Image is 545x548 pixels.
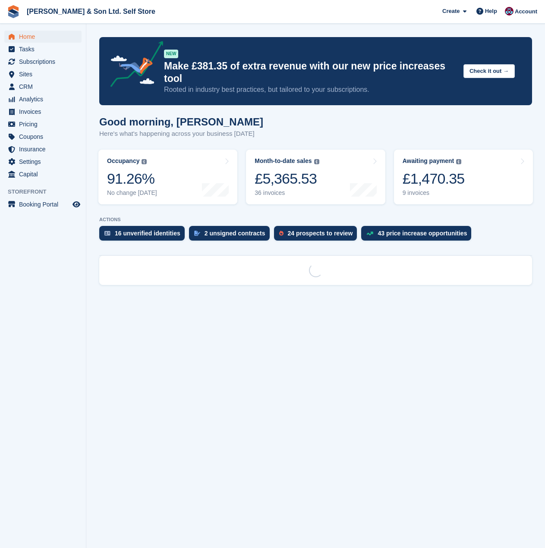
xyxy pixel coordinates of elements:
[4,118,82,130] a: menu
[288,230,353,237] div: 24 prospects to review
[99,116,263,128] h1: Good morning, [PERSON_NAME]
[366,232,373,235] img: price_increase_opportunities-93ffe204e8149a01c8c9dc8f82e8f89637d9d84a8eef4429ea346261dce0b2c0.svg
[4,131,82,143] a: menu
[7,5,20,18] img: stora-icon-8386f47178a22dfd0bd8f6a31ec36ba5ce8667c1dd55bd0f319d3a0aa187defe.svg
[19,81,71,93] span: CRM
[4,93,82,105] a: menu
[361,226,476,245] a: 43 price increase opportunities
[99,226,189,245] a: 16 unverified identities
[19,56,71,68] span: Subscriptions
[255,170,319,188] div: £5,365.53
[99,129,263,139] p: Here's what's happening across your business [DATE]
[505,7,513,16] img: Ben Tripp
[4,56,82,68] a: menu
[485,7,497,16] span: Help
[107,189,157,197] div: No change [DATE]
[19,31,71,43] span: Home
[4,81,82,93] a: menu
[403,189,465,197] div: 9 invoices
[394,150,533,204] a: Awaiting payment £1,470.35 9 invoices
[274,226,362,245] a: 24 prospects to review
[194,231,200,236] img: contract_signature_icon-13c848040528278c33f63329250d36e43548de30e8caae1d1a13099fd9432cc5.svg
[403,157,454,165] div: Awaiting payment
[19,131,71,143] span: Coupons
[19,93,71,105] span: Analytics
[19,156,71,168] span: Settings
[19,118,71,130] span: Pricing
[255,157,312,165] div: Month-to-date sales
[456,159,461,164] img: icon-info-grey-7440780725fd019a000dd9b08b2336e03edf1995a4989e88bcd33f0948082b44.svg
[142,159,147,164] img: icon-info-grey-7440780725fd019a000dd9b08b2336e03edf1995a4989e88bcd33f0948082b44.svg
[19,43,71,55] span: Tasks
[4,43,82,55] a: menu
[4,106,82,118] a: menu
[19,168,71,180] span: Capital
[4,156,82,168] a: menu
[71,199,82,210] a: Preview store
[104,231,110,236] img: verify_identity-adf6edd0f0f0b5bbfe63781bf79b02c33cf7c696d77639b501bdc392416b5a36.svg
[314,159,319,164] img: icon-info-grey-7440780725fd019a000dd9b08b2336e03edf1995a4989e88bcd33f0948082b44.svg
[8,188,86,196] span: Storefront
[378,230,467,237] div: 43 price increase opportunities
[463,64,515,78] button: Check it out →
[115,230,180,237] div: 16 unverified identities
[515,7,537,16] span: Account
[164,50,178,58] div: NEW
[255,189,319,197] div: 36 invoices
[442,7,460,16] span: Create
[23,4,159,19] a: [PERSON_NAME] & Son Ltd. Self Store
[189,226,274,245] a: 2 unsigned contracts
[4,198,82,210] a: menu
[403,170,465,188] div: £1,470.35
[4,168,82,180] a: menu
[4,31,82,43] a: menu
[98,150,237,204] a: Occupancy 91.26% No change [DATE]
[99,217,532,222] p: ACTIONS
[4,143,82,155] a: menu
[107,157,139,165] div: Occupancy
[164,85,457,94] p: Rooted in industry best practices, but tailored to your subscriptions.
[19,198,71,210] span: Booking Portal
[279,231,284,236] img: prospect-51fa495bee0391a8d652442698ab0144808aea92771e9ea1ae160a38d050c398.svg
[19,143,71,155] span: Insurance
[103,41,164,90] img: price-adjustments-announcement-icon-8257ccfd72463d97f412b2fc003d46551f7dbcb40ab6d574587a9cd5c0d94...
[107,170,157,188] div: 91.26%
[4,68,82,80] a: menu
[19,106,71,118] span: Invoices
[164,60,457,85] p: Make £381.35 of extra revenue with our new price increases tool
[246,150,385,204] a: Month-to-date sales £5,365.53 36 invoices
[19,68,71,80] span: Sites
[205,230,265,237] div: 2 unsigned contracts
